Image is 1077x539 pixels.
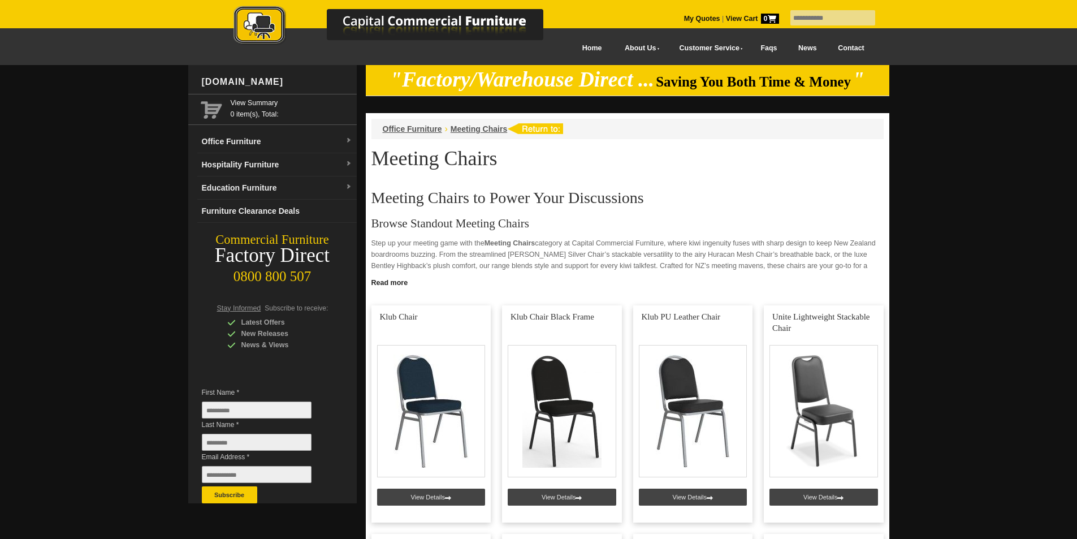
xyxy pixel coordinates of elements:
[750,36,788,61] a: Faqs
[202,486,257,503] button: Subscribe
[724,15,778,23] a: View Cart0
[227,328,335,339] div: New Releases
[188,232,357,248] div: Commercial Furniture
[197,200,357,223] a: Furniture Clearance Deals
[197,176,357,200] a: Education Furnituredropdown
[371,189,884,206] h2: Meeting Chairs to Power Your Discussions
[371,238,884,283] p: Step up your meeting game with the category at Capital Commercial Furniture, where kiwi ingenuity...
[265,304,328,312] span: Subscribe to receive:
[761,14,779,24] span: 0
[445,123,448,135] li: ›
[202,6,598,50] a: Capital Commercial Furniture Logo
[366,274,889,288] a: Click to read more
[853,68,864,91] em: "
[217,304,261,312] span: Stay Informed
[383,124,442,133] a: Office Furniture
[202,466,312,483] input: Email Address *
[197,130,357,153] a: Office Furnituredropdown
[656,74,851,89] span: Saving You Both Time & Money
[726,15,779,23] strong: View Cart
[451,124,507,133] a: Meeting Chairs
[197,65,357,99] div: [DOMAIN_NAME]
[684,15,720,23] a: My Quotes
[202,387,328,398] span: First Name *
[788,36,827,61] a: News
[390,68,654,91] em: "Factory/Warehouse Direct ...
[345,137,352,144] img: dropdown
[371,148,884,169] h1: Meeting Chairs
[197,153,357,176] a: Hospitality Furnituredropdown
[202,434,312,451] input: Last Name *
[371,218,884,229] h3: Browse Standout Meeting Chairs
[231,97,352,109] a: View Summary
[202,402,312,419] input: First Name *
[485,239,535,247] strong: Meeting Chairs
[612,36,667,61] a: About Us
[202,419,328,430] span: Last Name *
[188,248,357,264] div: Factory Direct
[231,97,352,118] span: 0 item(s), Total:
[667,36,750,61] a: Customer Service
[227,317,335,328] div: Latest Offers
[188,263,357,284] div: 0800 800 507
[345,161,352,167] img: dropdown
[202,451,328,463] span: Email Address *
[227,339,335,351] div: News & Views
[827,36,875,61] a: Contact
[507,123,563,134] img: return to
[202,6,598,47] img: Capital Commercial Furniture Logo
[345,184,352,191] img: dropdown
